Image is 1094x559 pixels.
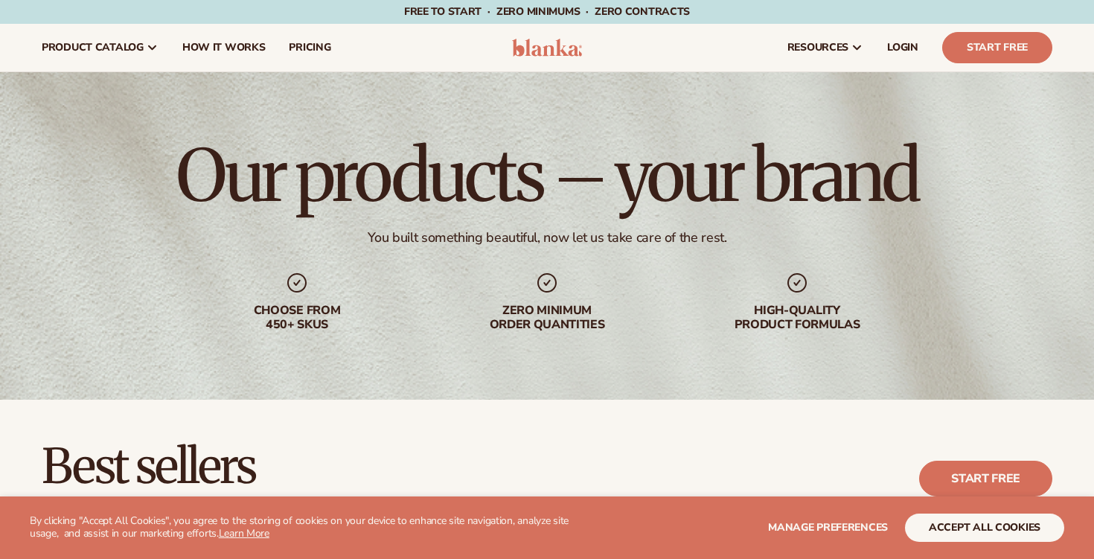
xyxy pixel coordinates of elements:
span: resources [787,42,848,54]
a: Start Free [942,32,1052,63]
span: pricing [289,42,330,54]
img: logo [512,39,583,57]
span: Manage preferences [768,520,888,534]
a: resources [775,24,875,71]
span: Free to start · ZERO minimums · ZERO contracts [404,4,690,19]
button: Manage preferences [768,514,888,542]
span: LOGIN [887,42,918,54]
h1: Our products – your brand [176,140,918,211]
div: Choose from 450+ Skus [202,304,392,332]
span: product catalog [42,42,144,54]
a: Learn More [219,526,269,540]
div: You built something beautiful, now let us take care of the rest. [368,229,727,246]
a: product catalog [30,24,170,71]
span: How It Works [182,42,266,54]
p: By clicking "Accept All Cookies", you agree to the storing of cookies on your device to enhance s... [30,515,581,540]
a: LOGIN [875,24,930,71]
a: How It Works [170,24,278,71]
h2: Best sellers [42,441,439,491]
div: Zero minimum order quantities [452,304,642,332]
a: pricing [277,24,342,71]
button: accept all cookies [905,514,1064,542]
a: Start free [919,461,1052,496]
div: High-quality product formulas [702,304,892,332]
